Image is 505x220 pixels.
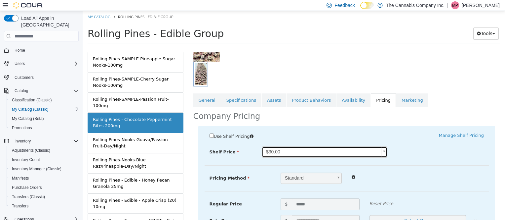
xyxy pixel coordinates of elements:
span: Rolling Pines - Edible Group [5,17,141,28]
button: Users [12,60,27,68]
button: Tools [391,17,416,29]
em: Reset Price [287,190,311,195]
button: Promotions [7,123,81,133]
button: Customers [1,72,81,82]
button: Select Date [287,204,384,216]
a: Adjustments (Classic) [9,146,53,154]
span: $ [198,188,209,199]
a: Availability [254,82,288,96]
span: My Catalog (Beta) [9,115,79,123]
button: Inventory Count [7,155,81,164]
a: Transfers [9,202,31,210]
button: My Catalog (Beta) [7,114,81,123]
span: Adjustments (Classic) [12,148,50,153]
span: Customers [12,73,79,81]
div: Rolling Pines-SAMPLE-Pineapple Sugar Nooks-100mg [10,45,96,58]
span: Manifests [9,174,79,182]
a: Pricing [288,82,313,96]
div: Rolling Pines-SAMPLE-Cherry Sugar Nooks-100mg [10,65,96,78]
span: Shelf Price [127,138,157,143]
p: [PERSON_NAME] [462,1,500,9]
a: Promotions [9,124,35,132]
a: My Catalog (Beta) [9,115,47,123]
span: Transfers (Classic) [9,193,79,201]
span: Inventory [12,137,79,145]
button: Manifests [7,174,81,183]
button: Inventory [1,137,81,146]
p: | [447,1,448,9]
a: Transfers (Classic) [9,193,48,201]
span: Users [15,61,25,66]
button: Inventory [12,137,33,145]
div: Rolling Pines - Edible - Apple Crisp (20) 10mg [10,186,96,199]
span: Catalog [12,87,79,95]
span: Inventory Count [12,157,40,162]
a: Customers [12,74,36,82]
span: Sale Price [127,207,151,212]
div: Rolling Pines - Chocolate Peppermint Bites 200mg [10,105,96,118]
a: $30.00 [179,136,305,147]
span: Use Shelf Pricing [131,123,167,128]
span: $30.00 [179,136,296,146]
span: Transfers [12,203,28,209]
span: Classification (Classic) [12,97,52,103]
span: Transfers [9,202,79,210]
span: My Catalog (Classic) [9,105,79,113]
button: Transfers [7,201,81,211]
span: Load All Apps in [GEOGRAPHIC_DATA] [19,15,79,28]
span: Transfers (Classic) [12,194,45,199]
span: Inventory Count [9,156,79,164]
span: My Catalog (Classic) [12,107,49,112]
button: Users [1,59,81,68]
a: Inventory Count [9,156,43,164]
a: Manage Shelf Pricing [356,122,401,127]
span: Feedback [334,2,355,9]
div: Rolling Pines - Edible - Honey Pecan Granola 25mg [10,166,96,179]
a: General [111,82,138,96]
div: Rolling Pines-Nooks-Guava/Passion Fruit-Day/Night [10,126,96,138]
span: Adjustments (Classic) [9,146,79,154]
div: Rolling Pines-SAMPLE-Passion Fruit-100mg [10,85,96,98]
span: My Catalog (Beta) [12,116,44,121]
button: Classification (Classic) [7,95,81,105]
button: Inventory Manager (Classic) [7,164,81,174]
a: Standard [198,162,259,173]
span: Promotions [9,124,79,132]
span: Inventory Manager (Classic) [9,165,79,173]
button: My Catalog (Classic) [7,105,81,114]
button: Catalog [12,87,31,95]
span: Pricing Method [127,165,167,170]
a: Product Behaviors [204,82,253,96]
h2: Company Pricing [111,100,178,111]
span: Classification (Classic) [9,96,79,104]
button: Home [1,45,81,55]
span: Home [15,48,25,53]
span: Manifests [12,176,29,181]
a: Specifications [138,82,179,96]
span: Catalog [15,88,28,93]
span: MP [452,1,458,9]
div: Rolling Pines-Nooks-Blue Raz/Pineapple-Day/Night [10,146,96,159]
span: Inventory Manager (Classic) [12,166,61,172]
input: Use Shelf Pricing [127,123,131,127]
a: Purchase Orders [9,184,45,192]
span: $ [198,204,209,216]
a: Marketing [314,82,346,96]
span: Purchase Orders [12,185,42,190]
img: Cova [13,2,43,9]
span: Inventory [15,138,31,144]
div: Mitch Parker [451,1,459,9]
a: Home [12,46,28,54]
span: Rolling Pines - Edible Group [35,3,91,8]
button: Transfers (Classic) [7,192,81,201]
span: Standard [198,162,250,173]
span: Regular Price [127,191,159,195]
button: Adjustments (Classic) [7,146,81,155]
button: Purchase Orders [7,183,81,192]
a: Classification (Classic) [9,96,55,104]
a: My Catalog (Classic) [9,105,51,113]
span: Customers [15,75,34,80]
div: Rolling Pines - Gummies - ROSIN - Pink Lemon 500mg [10,206,96,219]
a: Assets [179,82,204,96]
